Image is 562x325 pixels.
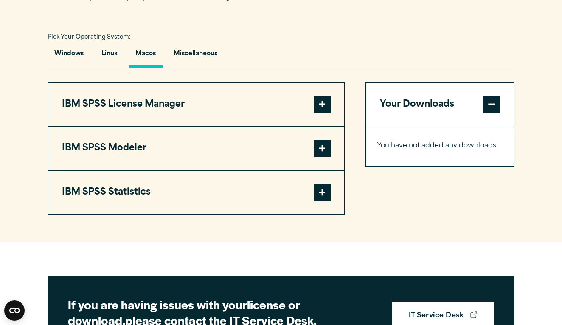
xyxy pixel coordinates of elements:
button: IBM SPSS Statistics [48,171,344,214]
button: Open CMP widget [4,300,25,321]
span: Pick Your Operating System: [48,34,131,40]
button: Miscellaneous [167,44,224,68]
button: IBM SPSS License Manager [48,83,344,126]
button: Linux [95,44,124,68]
div: Your Downloads [366,126,514,166]
button: Macos [129,44,163,68]
button: Your Downloads [366,83,514,126]
button: IBM SPSS Modeler [48,127,344,170]
strong: IT Service Desk [409,311,464,322]
p: You have not added any downloads. [377,140,503,152]
button: Windows [48,44,90,68]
